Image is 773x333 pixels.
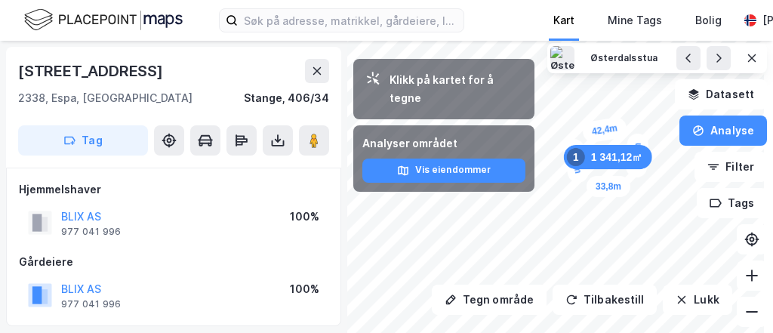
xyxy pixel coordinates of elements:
div: 100% [290,208,319,226]
div: Map marker [564,145,652,169]
div: 977 041 996 [61,226,121,238]
div: Analyser området [362,134,525,153]
div: Hjemmelshaver [19,180,328,199]
div: Klikk på kartet for å tegne [390,71,522,107]
iframe: Chat Widget [698,261,773,333]
div: Map marker [587,176,630,197]
button: Filter [694,152,767,182]
div: Gårdeiere [19,253,328,271]
div: 1 [567,148,585,166]
img: logo.f888ab2527a4732fd821a326f86c7f29.svg [24,7,183,33]
div: 100% [290,280,319,298]
input: Søk på adresse, matrikkel, gårdeiere, leietakere eller personer [238,9,463,32]
button: Datasett [675,79,767,109]
button: Analyse [679,116,767,146]
button: Tegn område [432,285,547,315]
div: [STREET_ADDRESS] [18,59,166,83]
div: Østerdalsstua [590,52,658,65]
button: Tags [697,188,767,218]
button: Tag [18,125,148,156]
div: Map marker [626,133,649,177]
button: Tilbakestill [553,285,657,315]
div: Stange, 406/34 [244,89,329,107]
div: Mine Tags [608,11,662,29]
div: Bolig [695,11,722,29]
button: Vis eiendommer [362,159,525,183]
div: 2338, Espa, [GEOGRAPHIC_DATA] [18,89,192,107]
div: Map marker [581,116,628,144]
button: Østerdalsstua [581,46,667,70]
div: Kontrollprogram for chat [698,261,773,333]
img: Østerdalsstua [550,46,574,70]
div: 977 041 996 [61,298,121,310]
div: Kart [553,11,574,29]
button: Lukk [663,285,731,315]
